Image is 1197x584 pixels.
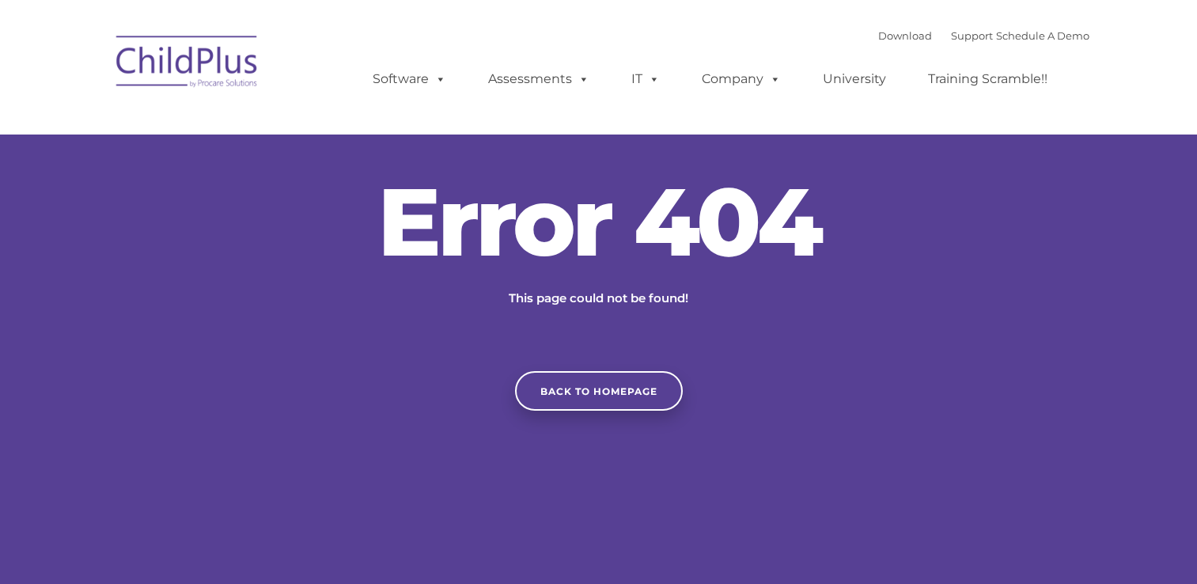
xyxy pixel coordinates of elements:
[433,289,765,308] p: This page could not be found!
[515,371,683,411] a: Back to homepage
[996,29,1089,42] a: Schedule A Demo
[951,29,993,42] a: Support
[878,29,1089,42] font: |
[108,25,267,104] img: ChildPlus by Procare Solutions
[878,29,932,42] a: Download
[807,63,902,95] a: University
[686,63,797,95] a: Company
[616,63,676,95] a: IT
[472,63,605,95] a: Assessments
[357,63,462,95] a: Software
[912,63,1063,95] a: Training Scramble!!
[362,174,836,269] h2: Error 404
